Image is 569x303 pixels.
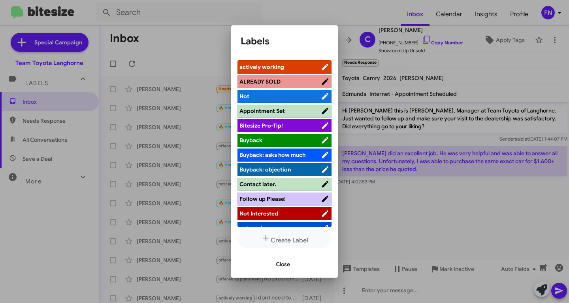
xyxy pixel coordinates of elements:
[239,181,276,188] span: Contact later.
[239,93,249,100] span: Hot
[239,137,262,144] span: Buyback
[239,195,286,202] span: Follow up Please!
[241,35,328,48] h1: Labels
[239,122,283,129] span: Bitesize Pro-Tip!
[239,78,281,85] span: ALREADY SOLD
[239,63,284,71] span: actively working
[239,166,291,173] span: Buyback: objection
[269,257,296,271] button: Close
[276,257,290,271] span: Close
[237,230,332,248] button: Create Label
[239,107,285,114] span: Appointment Set
[239,151,305,158] span: Buyback: asks how much
[239,210,278,217] span: Not Interested
[239,225,265,232] span: not ready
